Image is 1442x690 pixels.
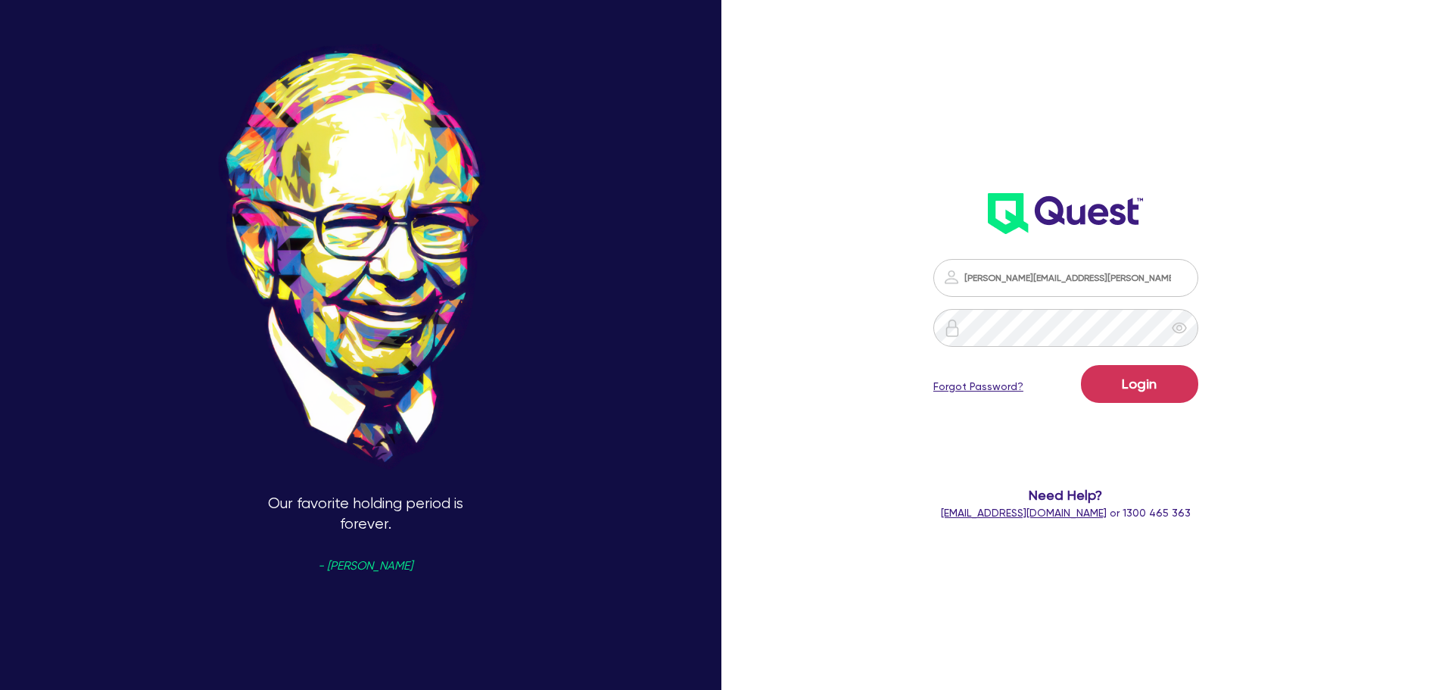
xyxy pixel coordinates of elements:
a: [EMAIL_ADDRESS][DOMAIN_NAME] [941,507,1107,519]
span: - [PERSON_NAME] [318,560,413,572]
img: icon-password [943,319,961,337]
a: Forgot Password? [933,379,1023,395]
img: wH2k97JdezQIQAAAABJRU5ErkJggg== [988,193,1143,234]
span: or 1300 465 363 [941,507,1191,519]
span: Need Help? [873,485,1260,505]
input: Email address [933,259,1198,297]
span: eye [1172,320,1187,336]
img: icon-password [942,268,961,286]
button: Login [1081,365,1198,403]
